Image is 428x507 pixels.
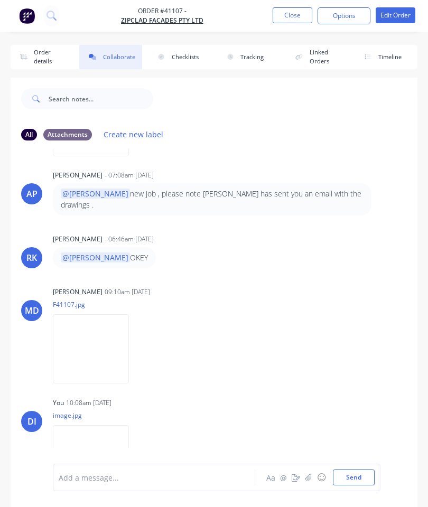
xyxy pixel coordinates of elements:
[376,7,415,23] button: Edit Order
[53,398,64,408] div: You
[66,398,111,408] div: 10:08am [DATE]
[315,471,328,484] button: ☺
[49,88,153,109] input: Search notes...
[53,171,103,180] div: [PERSON_NAME]
[27,415,36,428] div: DI
[286,45,348,69] button: Linked Orders
[61,189,364,210] p: new job , please note [PERSON_NAME] has sent you an email with the drawings .
[277,471,290,484] button: @
[98,127,169,142] button: Create new label
[53,287,103,297] div: [PERSON_NAME]
[148,45,211,69] button: Checklists
[105,287,150,297] div: 09:10am [DATE]
[61,189,130,199] span: @[PERSON_NAME]
[43,129,92,140] div: Attachments
[333,470,375,485] button: Send
[61,252,130,262] span: @[PERSON_NAME]
[61,252,148,263] p: OKEY
[318,7,370,24] button: Options
[217,45,280,69] button: Tracking
[264,471,277,484] button: Aa
[53,300,139,309] p: F41107.jpg
[25,304,39,317] div: MD
[79,45,142,69] button: Collaborate
[53,234,103,244] div: [PERSON_NAME]
[355,45,417,69] button: Timeline
[21,129,37,140] div: All
[26,187,38,200] div: AP
[121,6,203,16] span: Order #41107 -
[19,8,35,24] img: Factory
[121,16,203,25] a: Zipclad Facades Pty Ltd
[11,45,73,69] button: Order details
[105,234,154,244] div: - 06:46am [DATE]
[273,7,312,23] button: Close
[105,171,154,180] div: - 07:08am [DATE]
[53,411,139,420] p: image.jpg
[26,251,37,264] div: RK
